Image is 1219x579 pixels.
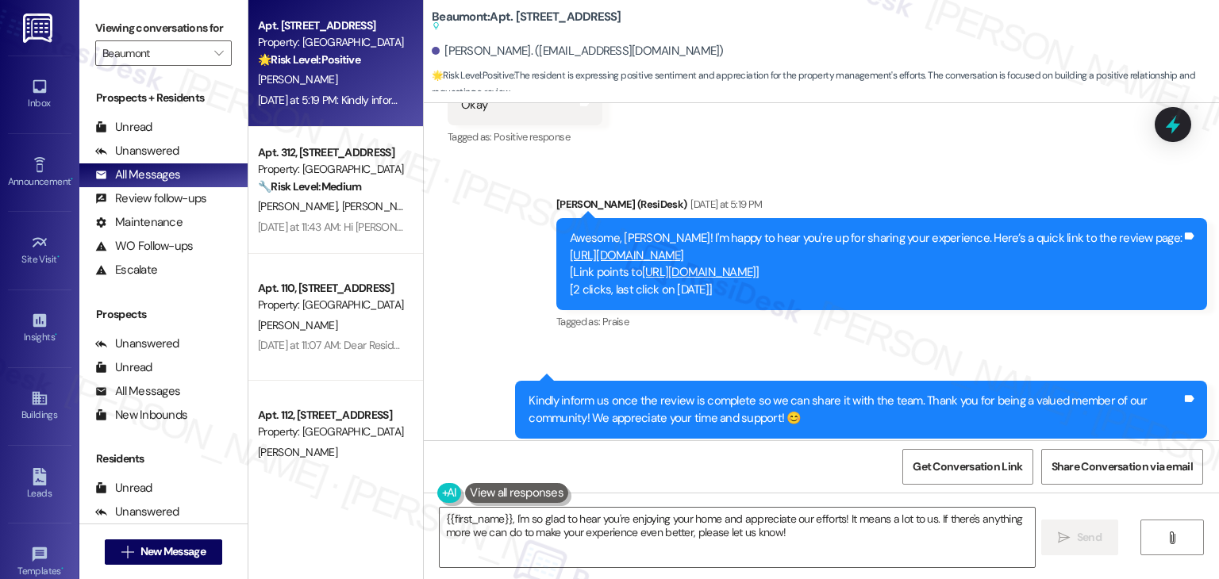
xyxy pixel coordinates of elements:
[258,424,405,440] div: Property: [GEOGRAPHIC_DATA]
[1041,520,1118,555] button: Send
[8,463,71,506] a: Leads
[95,336,179,352] div: Unanswered
[258,280,405,297] div: Apt. 110, [STREET_ADDRESS]
[461,97,487,113] div: Okay
[95,383,180,400] div: All Messages
[95,504,179,520] div: Unanswered
[432,69,513,82] strong: 🌟 Risk Level: Positive
[95,16,232,40] label: Viewing conversations for
[258,199,342,213] span: [PERSON_NAME]
[79,451,248,467] div: Residents
[8,73,71,116] a: Inbox
[140,543,206,560] span: New Message
[432,43,724,59] div: [PERSON_NAME]. ([EMAIL_ADDRESS][DOMAIN_NAME])
[1166,531,1178,544] i: 
[556,196,1207,218] div: [PERSON_NAME] (ResiDesk)
[79,90,248,106] div: Prospects + Residents
[8,229,71,272] a: Site Visit •
[258,52,360,67] strong: 🌟 Risk Level: Positive
[95,167,180,183] div: All Messages
[61,563,63,574] span: •
[258,161,405,178] div: Property: [GEOGRAPHIC_DATA]
[913,458,1022,475] span: Get Conversation Link
[258,445,337,459] span: [PERSON_NAME]
[1052,458,1193,475] span: Share Conversation via email
[57,251,60,263] span: •
[258,144,405,161] div: Apt. 312, [STREET_ADDRESS]
[602,315,629,328] span: Praise
[214,47,223,59] i: 
[95,262,157,278] div: Escalate
[79,306,248,323] div: Prospects
[8,307,71,350] a: Insights •
[95,143,179,159] div: Unanswered
[121,546,133,558] i: 
[258,17,405,34] div: Apt. [STREET_ADDRESS]
[71,174,73,185] span: •
[95,238,193,255] div: WO Follow-ups
[8,385,71,428] a: Buildings
[258,34,405,51] div: Property: [GEOGRAPHIC_DATA]
[258,297,405,313] div: Property: [GEOGRAPHIC_DATA]
[515,439,1207,462] div: Tagged as:
[432,9,621,35] b: Beaumont: Apt. [STREET_ADDRESS]
[448,125,602,148] div: Tagged as:
[258,407,405,424] div: Apt. 112, [STREET_ADDRESS]
[95,214,183,231] div: Maintenance
[23,13,56,43] img: ResiDesk Logo
[258,318,337,332] span: [PERSON_NAME]
[1041,449,1203,485] button: Share Conversation via email
[95,190,206,207] div: Review follow-ups
[95,407,187,424] div: New Inbounds
[342,199,421,213] span: [PERSON_NAME]
[440,508,1034,567] textarea: {{first_name}}, I'm so glad to hear you're enjoying your home and appreciate our efforts! It mean...
[258,179,361,194] strong: 🔧 Risk Level: Medium
[556,310,1207,333] div: Tagged as:
[902,449,1032,485] button: Get Conversation Link
[529,393,1182,427] div: Kindly inform us once the review is complete so we can share it with the team. Thank you for bein...
[55,329,57,340] span: •
[95,359,152,376] div: Unread
[102,40,206,66] input: All communities
[95,480,152,497] div: Unread
[494,130,570,144] span: Positive response
[686,196,762,213] div: [DATE] at 5:19 PM
[95,119,152,136] div: Unread
[570,247,684,263] a: [URL][DOMAIN_NAME]
[258,72,337,86] span: [PERSON_NAME]
[432,67,1219,102] span: : The resident is expressing positive sentiment and appreciation for the property management's ef...
[105,539,222,565] button: New Message
[1058,531,1070,544] i: 
[642,264,756,280] a: [URL][DOMAIN_NAME]
[258,93,1159,107] div: [DATE] at 5:19 PM: Kindly inform us once the review is complete so we can share it with the team....
[570,230,1182,298] div: Awesome, [PERSON_NAME]! I'm happy to hear you're up for sharing your experience. Here’s a quick l...
[1077,529,1102,546] span: Send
